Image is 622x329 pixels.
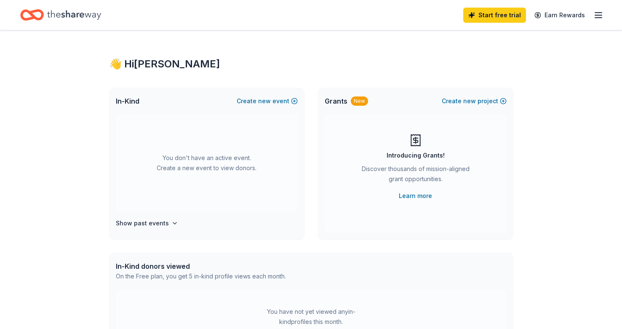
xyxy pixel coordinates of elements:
[116,115,298,211] div: You don't have an active event. Create a new event to view donors.
[351,96,368,106] div: New
[258,96,271,106] span: new
[463,8,526,23] a: Start free trial
[325,96,347,106] span: Grants
[259,307,364,327] div: You have not yet viewed any in-kind profiles this month.
[20,5,101,25] a: Home
[116,96,139,106] span: In-Kind
[116,218,178,228] button: Show past events
[358,164,473,187] div: Discover thousands of mission-aligned grant opportunities.
[109,57,513,71] div: 👋 Hi [PERSON_NAME]
[116,261,286,271] div: In-Kind donors viewed
[116,218,169,228] h4: Show past events
[116,271,286,281] div: On the Free plan, you get 5 in-kind profile views each month.
[529,8,590,23] a: Earn Rewards
[399,191,432,201] a: Learn more
[387,150,445,160] div: Introducing Grants!
[463,96,476,106] span: new
[442,96,507,106] button: Createnewproject
[237,96,298,106] button: Createnewevent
